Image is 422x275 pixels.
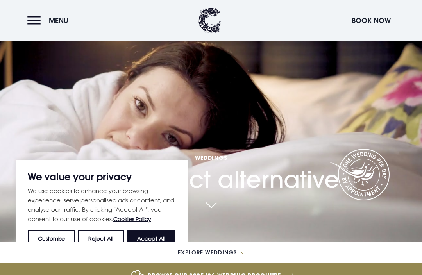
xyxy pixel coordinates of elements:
[28,186,175,224] p: We use cookies to enhance your browsing experience, serve personalised ads or content, and analys...
[198,8,221,33] img: Clandeboye Lodge
[78,230,123,247] button: Reject All
[127,230,175,247] button: Accept All
[16,160,188,259] div: We value your privacy
[348,12,395,29] button: Book Now
[178,250,237,255] span: Explore Weddings
[27,12,72,29] button: Menu
[28,230,75,247] button: Customise
[83,120,340,193] h1: The perfect alternative
[83,154,340,161] span: Weddings
[49,16,68,25] span: Menu
[113,216,151,222] a: Cookies Policy
[28,172,175,181] p: We value your privacy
